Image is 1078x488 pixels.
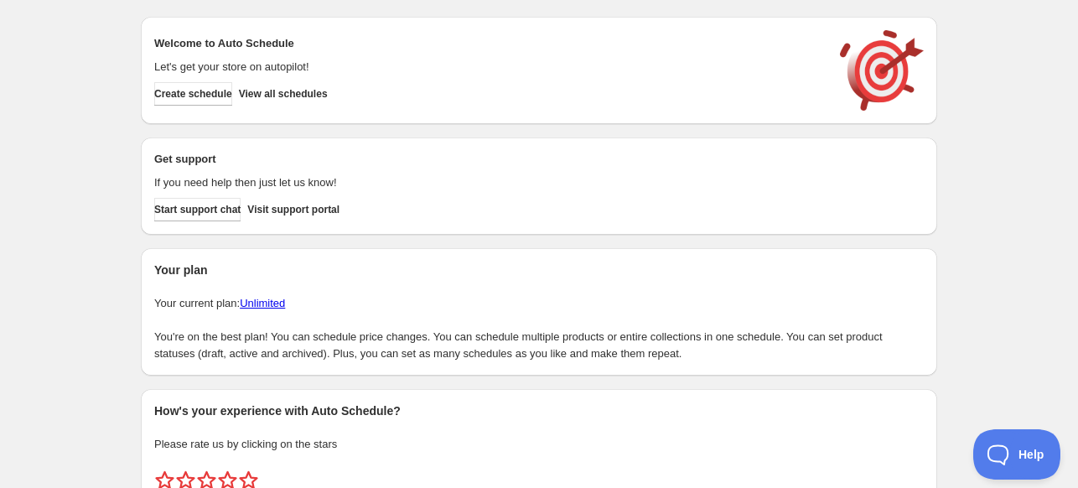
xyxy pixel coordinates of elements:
[973,429,1061,480] iframe: Toggle Customer Support
[247,203,339,216] span: Visit support portal
[154,329,924,362] p: You're on the best plan! You can schedule price changes. You can schedule multiple products or en...
[154,174,823,191] p: If you need help then just let us know!
[154,436,924,453] p: Please rate us by clicking on the stars
[247,198,339,221] a: Visit support portal
[154,295,924,312] p: Your current plan:
[154,59,823,75] p: Let's get your store on autopilot!
[239,87,328,101] span: View all schedules
[154,402,924,419] h2: How's your experience with Auto Schedule?
[239,82,328,106] button: View all schedules
[154,151,823,168] h2: Get support
[154,87,232,101] span: Create schedule
[240,297,285,309] a: Unlimited
[154,262,924,278] h2: Your plan
[154,35,823,52] h2: Welcome to Auto Schedule
[154,198,241,221] a: Start support chat
[154,82,232,106] button: Create schedule
[154,203,241,216] span: Start support chat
